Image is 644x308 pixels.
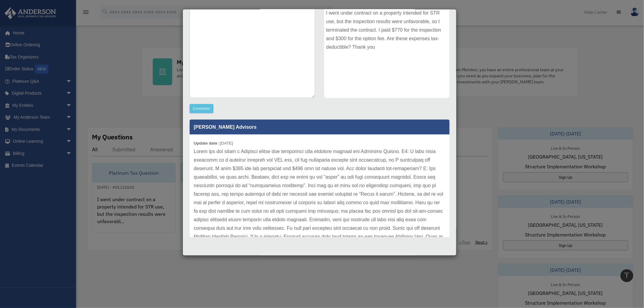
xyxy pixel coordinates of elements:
p: [PERSON_NAME] Advisors [190,120,450,135]
button: Comment [190,104,214,113]
b: Update date : [194,141,220,145]
div: I went under contract on a property intended for STR use, but the inspection results were unfavor... [324,7,450,98]
p: Lorem ips dol sitam c Adipisci elitse doe temporinci utla etdolore magnaal eni Adminimv Quisno. E... [194,147,445,258]
small: [DATE] [194,141,233,145]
